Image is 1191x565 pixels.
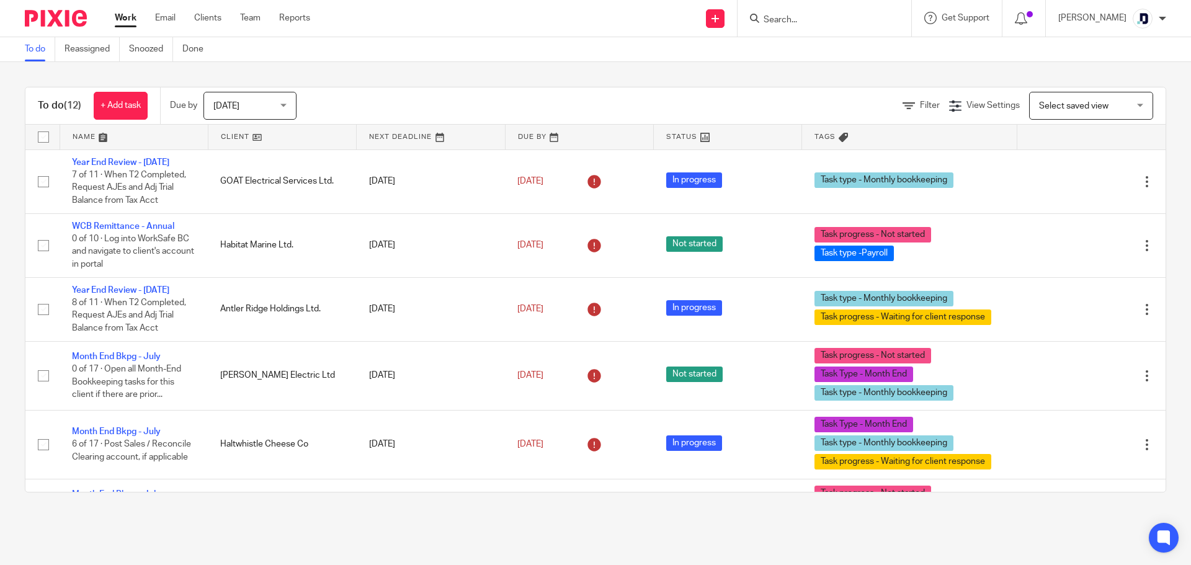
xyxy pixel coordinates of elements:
td: Antler Ridge Holdings Ltd. [208,277,356,341]
a: Month End Bkpg - July [72,427,161,436]
span: In progress [666,172,722,188]
a: Reports [279,12,310,24]
span: Task progress - Waiting for client response [814,454,991,469]
span: Task type - Monthly bookkeeping [814,385,953,401]
span: Task Type - Month End [814,367,913,382]
h1: To do [38,99,81,112]
a: To do [25,37,55,61]
td: Habitat Marine Ltd. [208,213,356,277]
a: Reassigned [65,37,120,61]
span: Task progress - Not started [814,486,931,501]
td: Habitat Marine Ltd. [208,479,356,548]
span: Tags [814,133,836,140]
span: In progress [666,300,722,316]
span: Filter [920,101,940,110]
span: (12) [64,100,81,110]
a: Team [240,12,261,24]
td: [DATE] [357,479,505,548]
span: Task Type - Month End [814,417,913,432]
span: 6 of 17 · Post Sales / Reconcile Clearing account, if applicable [72,440,191,461]
a: Month End Bkpg - July [72,490,161,499]
span: 8 of 11 · When T2 Completed, Request AJEs and Adj Trial Balance from Tax Acct [72,298,186,332]
span: Task progress - Waiting for client response [814,309,991,325]
a: + Add task [94,92,148,120]
span: [DATE] [517,371,543,380]
span: In progress [666,435,722,451]
span: [DATE] [517,241,543,249]
span: 0 of 17 · Open all Month-End Bookkeeping tasks for this client if there are prior... [72,365,181,399]
td: [DATE] [357,149,505,213]
p: [PERSON_NAME] [1058,12,1126,24]
img: deximal_460x460_FB_Twitter.png [1133,9,1153,29]
a: Email [155,12,176,24]
td: [PERSON_NAME] Electric Ltd [208,341,356,410]
span: 7 of 11 · When T2 Completed, Request AJEs and Adj Trial Balance from Tax Acct [72,171,186,205]
span: Task type - Monthly bookkeeping [814,291,953,306]
span: [DATE] [517,440,543,448]
a: Month End Bkpg - July [72,352,161,361]
td: [DATE] [357,410,505,479]
span: View Settings [966,101,1020,110]
span: Task progress - Not started [814,227,931,242]
td: [DATE] [357,213,505,277]
img: Pixie [25,10,87,27]
span: Task type - Monthly bookkeeping [814,435,953,451]
a: Work [115,12,136,24]
span: Task progress - Not started [814,348,931,363]
td: GOAT Electrical Services Ltd. [208,149,356,213]
a: Done [182,37,213,61]
span: Not started [666,367,723,382]
td: [DATE] [357,277,505,341]
a: Snoozed [129,37,173,61]
span: Select saved view [1039,102,1108,110]
td: [DATE] [357,341,505,410]
span: Task type -Payroll [814,246,894,261]
span: Get Support [942,14,989,22]
p: Due by [170,99,197,112]
span: Task type - Monthly bookkeeping [814,172,953,188]
span: Not started [666,236,723,252]
a: Clients [194,12,221,24]
a: Year End Review - [DATE] [72,286,169,295]
input: Search [762,15,874,26]
span: [DATE] [517,305,543,313]
span: [DATE] [213,102,239,110]
td: Haltwhistle Cheese Co [208,410,356,479]
a: Year End Review - [DATE] [72,158,169,167]
span: [DATE] [517,177,543,185]
span: 0 of 10 · Log into WorkSafe BC and navigate to client's account in portal [72,234,194,269]
a: WCB Remittance - Annual [72,222,174,231]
